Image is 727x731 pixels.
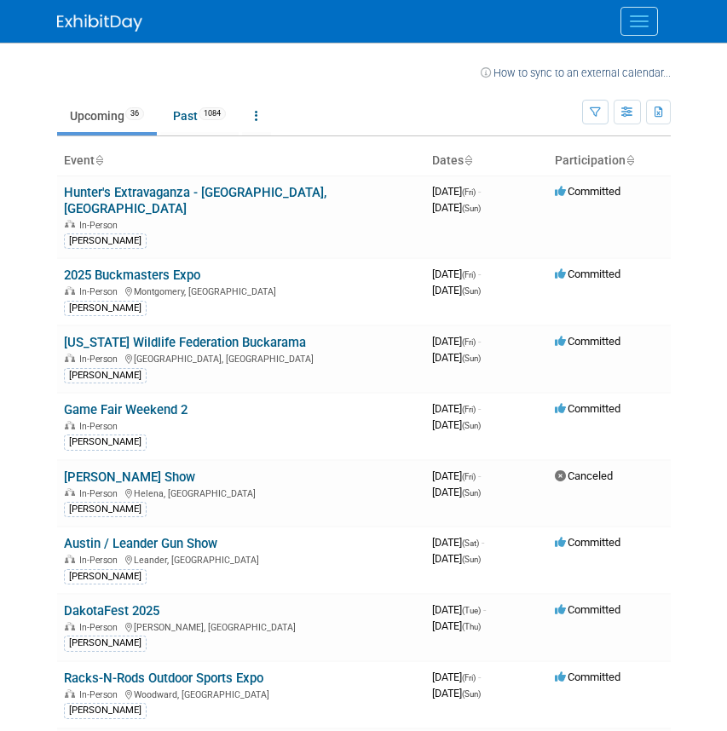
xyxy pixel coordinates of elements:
[432,284,481,296] span: [DATE]
[64,703,147,718] div: [PERSON_NAME]
[432,351,481,364] span: [DATE]
[432,335,481,348] span: [DATE]
[79,220,123,231] span: In-Person
[462,488,481,498] span: (Sun)
[462,270,476,279] span: (Fri)
[160,100,239,132] a: Past1084
[464,153,472,167] a: Sort by Start Date
[432,536,484,549] span: [DATE]
[555,603,620,616] span: Committed
[432,603,486,616] span: [DATE]
[462,286,481,296] span: (Sun)
[462,421,481,430] span: (Sun)
[95,153,103,167] a: Sort by Event Name
[65,220,75,228] img: In-Person Event
[432,402,481,415] span: [DATE]
[432,201,481,214] span: [DATE]
[65,622,75,630] img: In-Person Event
[64,351,418,365] div: [GEOGRAPHIC_DATA], [GEOGRAPHIC_DATA]
[462,187,476,197] span: (Fri)
[462,538,479,548] span: (Sat)
[462,622,481,631] span: (Thu)
[64,268,200,283] a: 2025 Buckmasters Expo
[555,402,620,415] span: Committed
[64,687,418,700] div: Woodward, [GEOGRAPHIC_DATA]
[65,689,75,698] img: In-Person Event
[555,536,620,549] span: Committed
[432,418,481,431] span: [DATE]
[199,107,226,120] span: 1084
[462,555,481,564] span: (Sun)
[432,687,481,699] span: [DATE]
[620,7,658,36] button: Menu
[462,606,481,615] span: (Tue)
[64,603,159,619] a: DakotaFest 2025
[462,337,476,347] span: (Fri)
[425,147,548,176] th: Dates
[478,402,481,415] span: -
[555,268,620,280] span: Committed
[64,569,147,584] div: [PERSON_NAME]
[65,354,75,362] img: In-Person Event
[432,268,481,280] span: [DATE]
[483,603,486,616] span: -
[64,502,147,517] div: [PERSON_NAME]
[626,153,634,167] a: Sort by Participation Type
[555,671,620,683] span: Committed
[478,469,481,482] span: -
[481,66,671,79] a: How to sync to an external calendar...
[462,354,481,363] span: (Sun)
[64,233,147,249] div: [PERSON_NAME]
[64,402,188,417] a: Game Fair Weekend 2
[432,185,481,198] span: [DATE]
[79,488,123,499] span: In-Person
[64,671,263,686] a: Racks-N-Rods Outdoor Sports Expo
[478,185,481,198] span: -
[64,284,418,297] div: Montgomery, [GEOGRAPHIC_DATA]
[64,469,195,485] a: [PERSON_NAME] Show
[57,147,425,176] th: Event
[478,268,481,280] span: -
[79,689,123,700] span: In-Person
[462,204,481,213] span: (Sun)
[64,185,326,216] a: Hunter's Extravaganza - [GEOGRAPHIC_DATA], [GEOGRAPHIC_DATA]
[555,335,620,348] span: Committed
[65,421,75,429] img: In-Person Event
[64,368,147,383] div: [PERSON_NAME]
[64,636,147,651] div: [PERSON_NAME]
[65,488,75,497] img: In-Person Event
[462,405,476,414] span: (Fri)
[64,335,306,350] a: [US_STATE] Wildlife Federation Buckarama
[555,469,613,482] span: Canceled
[64,552,418,566] div: Leander, [GEOGRAPHIC_DATA]
[432,469,481,482] span: [DATE]
[64,536,217,551] a: Austin / Leander Gun Show
[548,147,671,176] th: Participation
[432,486,481,498] span: [DATE]
[432,619,481,632] span: [DATE]
[57,100,157,132] a: Upcoming36
[65,286,75,295] img: In-Person Event
[64,301,147,316] div: [PERSON_NAME]
[432,671,481,683] span: [DATE]
[462,472,476,481] span: (Fri)
[79,622,123,633] span: In-Person
[79,555,123,566] span: In-Person
[462,689,481,699] span: (Sun)
[65,555,75,563] img: In-Person Event
[57,14,142,32] img: ExhibitDay
[478,671,481,683] span: -
[482,536,484,549] span: -
[462,673,476,682] span: (Fri)
[64,435,147,450] div: [PERSON_NAME]
[555,185,620,198] span: Committed
[79,421,123,432] span: In-Person
[432,552,481,565] span: [DATE]
[125,107,144,120] span: 36
[79,286,123,297] span: In-Person
[478,335,481,348] span: -
[79,354,123,365] span: In-Person
[64,486,418,499] div: Helena, [GEOGRAPHIC_DATA]
[64,619,418,633] div: [PERSON_NAME], [GEOGRAPHIC_DATA]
